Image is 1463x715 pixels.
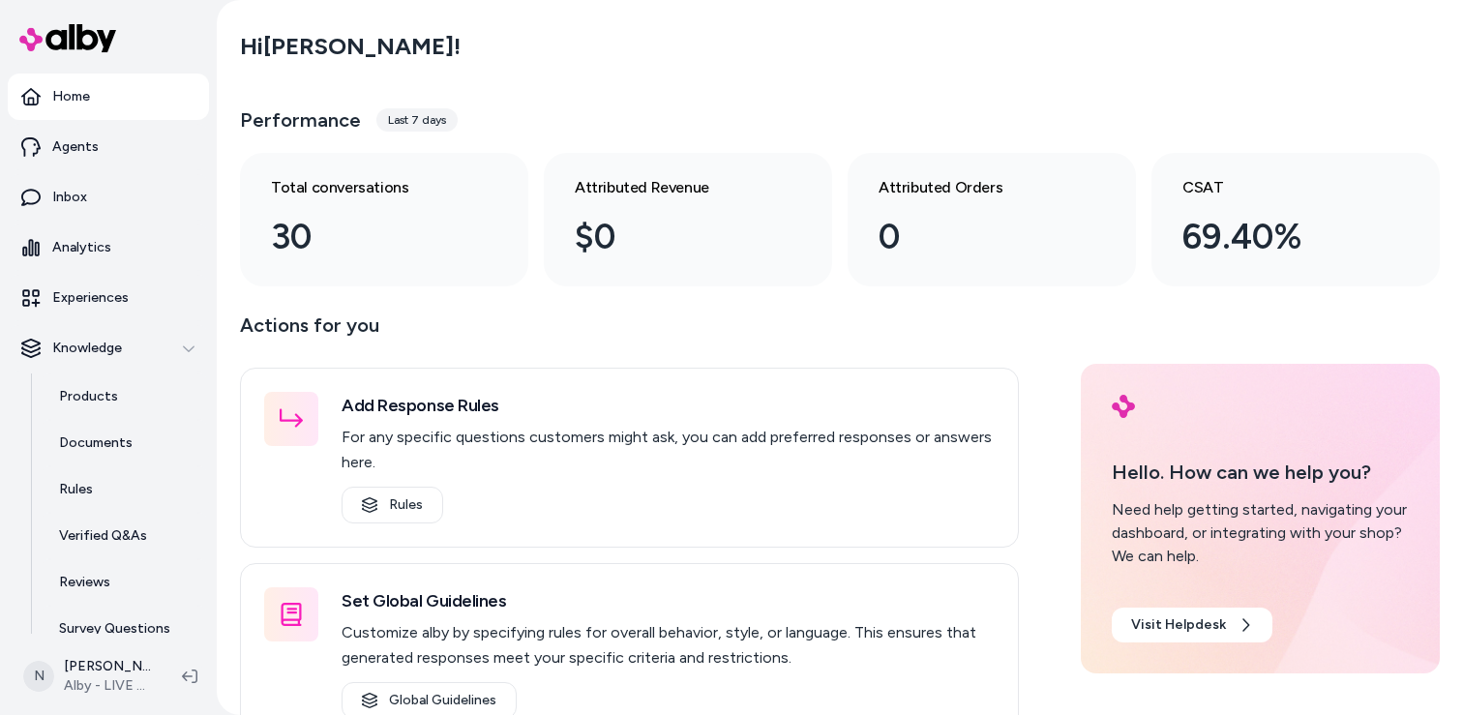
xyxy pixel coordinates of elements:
[1112,498,1409,568] div: Need help getting started, navigating your dashboard, or integrating with your shop? We can help.
[271,211,466,263] div: 30
[40,373,209,420] a: Products
[575,211,770,263] div: $0
[52,288,129,308] p: Experiences
[8,224,209,271] a: Analytics
[59,480,93,499] p: Rules
[40,606,209,652] a: Survey Questions
[59,526,147,546] p: Verified Q&As
[575,176,770,199] h3: Attributed Revenue
[8,124,209,170] a: Agents
[12,645,166,707] button: N[PERSON_NAME]Alby - LIVE on [DOMAIN_NAME]
[52,339,122,358] p: Knowledge
[59,433,133,453] p: Documents
[240,310,1019,356] p: Actions for you
[40,559,209,606] a: Reviews
[1182,176,1378,199] h3: CSAT
[52,188,87,207] p: Inbox
[40,513,209,559] a: Verified Q&As
[342,487,443,523] a: Rules
[8,325,209,372] button: Knowledge
[240,153,528,286] a: Total conversations 30
[52,87,90,106] p: Home
[342,392,995,419] h3: Add Response Rules
[64,676,151,696] span: Alby - LIVE on [DOMAIN_NAME]
[1151,153,1440,286] a: CSAT 69.40%
[64,657,151,676] p: [PERSON_NAME]
[879,176,1074,199] h3: Attributed Orders
[376,108,458,132] div: Last 7 days
[342,620,995,670] p: Customize alby by specifying rules for overall behavior, style, or language. This ensures that ge...
[40,466,209,513] a: Rules
[1182,211,1378,263] div: 69.40%
[19,24,116,52] img: alby Logo
[544,153,832,286] a: Attributed Revenue $0
[8,174,209,221] a: Inbox
[52,137,99,157] p: Agents
[8,275,209,321] a: Experiences
[59,619,170,639] p: Survey Questions
[1112,458,1409,487] p: Hello. How can we help you?
[848,153,1136,286] a: Attributed Orders 0
[8,74,209,120] a: Home
[52,238,111,257] p: Analytics
[240,32,461,61] h2: Hi [PERSON_NAME] !
[879,211,1074,263] div: 0
[59,387,118,406] p: Products
[1112,395,1135,418] img: alby Logo
[240,106,361,134] h3: Performance
[271,176,466,199] h3: Total conversations
[40,420,209,466] a: Documents
[1112,608,1272,642] a: Visit Helpdesk
[342,425,995,475] p: For any specific questions customers might ask, you can add preferred responses or answers here.
[59,573,110,592] p: Reviews
[342,587,995,614] h3: Set Global Guidelines
[23,661,54,692] span: N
